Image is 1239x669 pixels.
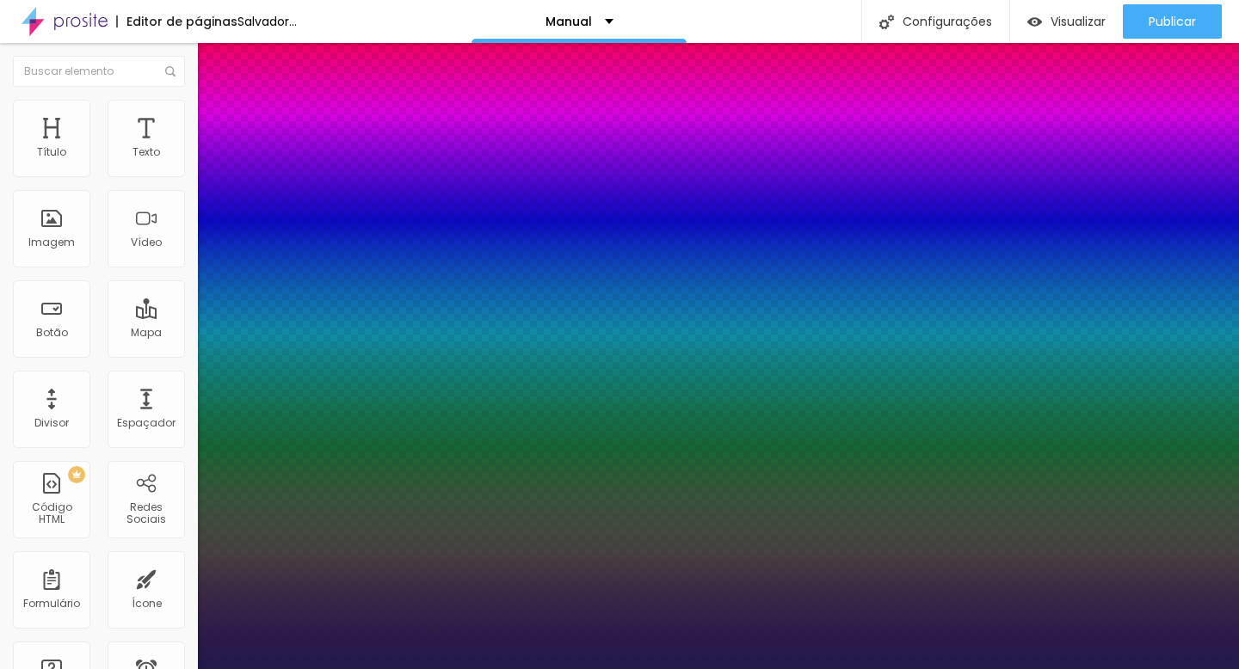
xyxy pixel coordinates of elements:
[117,415,176,430] font: Espaçador
[1123,4,1222,39] button: Publicar
[36,325,68,340] font: Botão
[903,13,992,30] font: Configurações
[126,13,237,30] font: Editor de páginas
[546,13,592,30] font: Manual
[1010,4,1123,39] button: Visualizar
[126,500,166,526] font: Redes Sociais
[34,415,69,430] font: Divisor
[879,15,894,29] img: Ícone
[237,13,297,30] font: Salvador...
[23,596,80,611] font: Formulário
[1027,15,1042,29] img: view-1.svg
[37,144,66,159] font: Título
[13,56,185,87] input: Buscar elemento
[32,500,72,526] font: Código HTML
[132,596,162,611] font: Ícone
[131,325,162,340] font: Mapa
[28,235,75,249] font: Imagem
[133,144,160,159] font: Texto
[1149,13,1196,30] font: Publicar
[165,66,176,77] img: Ícone
[131,235,162,249] font: Vídeo
[1051,13,1106,30] font: Visualizar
